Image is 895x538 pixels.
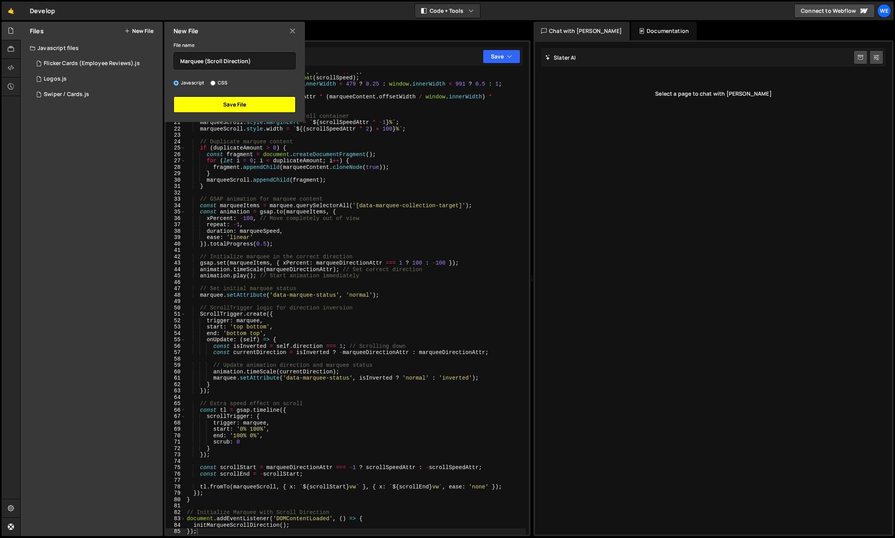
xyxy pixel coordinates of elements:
div: 34 [166,203,186,209]
div: 79 [166,490,186,497]
div: Select a page to chat with [PERSON_NAME] [541,78,886,109]
div: 71 [166,439,186,445]
div: 43 [166,260,186,266]
div: 75 [166,464,186,471]
div: 50 [166,305,186,311]
div: 17027/46789.js [30,71,163,87]
button: New File [124,28,153,34]
div: 48 [166,292,186,299]
div: 63 [166,388,186,394]
div: Flicker Cards (Employee Reviews).js [44,60,140,67]
div: 25 [166,145,186,151]
a: Connect to Webflow [794,4,875,18]
div: 22 [166,126,186,132]
label: Javascript [174,79,205,87]
div: 17027/46991.js [30,56,163,71]
button: Code + Tools [415,4,480,18]
div: 21 [166,119,186,126]
div: Develop [30,6,55,15]
div: 66 [166,407,186,414]
div: 39 [166,234,186,241]
div: 29 [166,170,186,177]
div: 24 [166,139,186,145]
label: CSS [210,79,227,87]
div: 37 [166,222,186,228]
div: 85 [166,528,186,535]
div: 70 [166,433,186,439]
div: 44 [166,266,186,273]
div: 77 [166,477,186,484]
h2: Slater AI [545,54,576,61]
input: Javascript [174,81,179,86]
div: 31 [166,183,186,190]
div: Swiper / Cards.js [44,91,89,98]
div: 60 [166,369,186,375]
div: 51 [166,311,186,318]
input: CSS [210,81,215,86]
a: We [877,4,891,18]
input: Name [174,52,296,69]
div: 35 [166,209,186,215]
div: 82 [166,509,186,516]
div: 17027/46786.js [30,87,163,102]
div: 55 [166,337,186,343]
div: 69 [166,426,186,433]
div: 80 [166,497,186,503]
div: 45 [166,273,186,279]
div: 38 [166,228,186,235]
label: File name [174,41,194,49]
div: 26 [166,151,186,158]
div: 61 [166,375,186,382]
div: 56 [166,343,186,350]
div: 30 [166,177,186,184]
div: 57 [166,349,186,356]
div: 53 [166,324,186,330]
div: 65 [166,400,186,407]
div: 49 [166,298,186,305]
div: 64 [166,394,186,401]
button: Save [483,50,520,64]
div: 78 [166,484,186,490]
div: 46 [166,279,186,286]
div: 33 [166,196,186,203]
div: 83 [166,516,186,522]
div: 62 [166,382,186,388]
div: 23 [166,132,186,139]
div: 47 [166,285,186,292]
div: 52 [166,318,186,324]
div: Logos.js [44,76,67,83]
div: 68 [166,420,186,426]
div: 41 [166,247,186,254]
div: 27 [166,158,186,164]
div: 58 [166,356,186,363]
div: 72 [166,445,186,452]
div: 76 [166,471,186,478]
div: 54 [166,330,186,337]
div: 59 [166,362,186,369]
div: 67 [166,413,186,420]
div: 74 [166,458,186,465]
div: Javascript files [21,40,163,56]
div: 36 [166,215,186,222]
div: 73 [166,452,186,458]
div: Chat with [PERSON_NAME] [534,22,630,40]
div: 81 [166,503,186,509]
button: Save File [174,96,296,113]
h2: New File [174,27,198,35]
h2: Files [30,27,44,35]
div: 40 [166,241,186,248]
div: 42 [166,254,186,260]
div: 84 [166,522,186,529]
div: 32 [166,190,186,196]
div: 28 [166,164,186,171]
div: Documentation [631,22,697,40]
a: 🤙 [2,2,21,20]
